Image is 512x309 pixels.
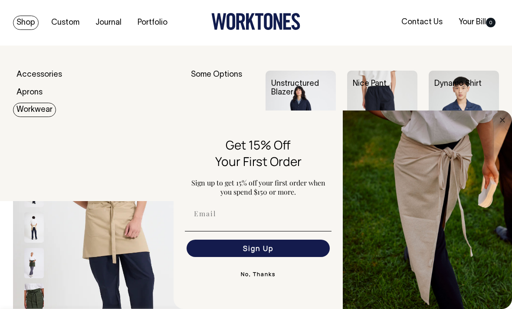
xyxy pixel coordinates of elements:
[455,15,499,29] a: Your Bill0
[24,212,44,243] img: khaki
[353,80,387,88] a: Nice Pant
[134,16,171,30] a: Portfolio
[434,80,482,88] a: Dynamo Shirt
[13,85,46,100] a: Aprons
[24,248,44,278] img: olive
[226,137,291,153] span: Get 15% Off
[174,111,512,309] div: FLYOUT Form
[13,103,56,117] a: Workwear
[185,231,331,231] img: underline
[187,240,330,257] button: Sign Up
[191,71,254,176] div: Some Options
[185,266,331,283] button: No, Thanks
[13,16,39,30] a: Shop
[486,18,496,27] span: 0
[398,15,446,29] a: Contact Us
[13,68,66,82] a: Accessories
[271,80,319,96] a: Unstructured Blazer
[215,153,302,169] span: Your First Order
[191,178,325,196] span: Sign up to get 15% off your first order when you spend $150 or more.
[92,16,125,30] a: Journal
[48,16,83,30] a: Custom
[187,205,330,222] input: Email
[343,111,512,309] img: 5e34ad8f-4f05-4173-92a8-ea475ee49ac9.jpeg
[497,115,508,125] button: Close dialog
